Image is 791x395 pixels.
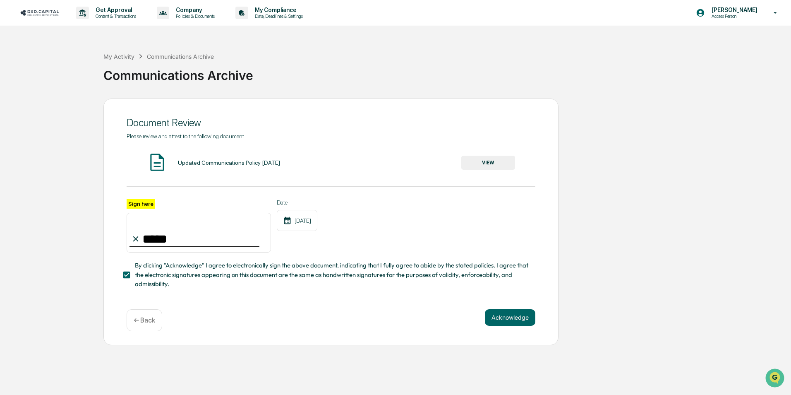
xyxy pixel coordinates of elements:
[60,105,67,112] div: 🗄️
[58,140,100,147] a: Powered byPylon
[8,121,15,128] div: 🔎
[178,159,280,166] div: Updated Communications Policy [DATE]
[5,117,55,132] a: 🔎Data Lookup
[134,316,155,324] p: ← Back
[20,9,60,17] img: logo
[169,7,219,13] p: Company
[248,7,307,13] p: My Compliance
[89,7,140,13] p: Get Approval
[8,63,23,78] img: 1746055101610-c473b297-6a78-478c-a979-82029cc54cd1
[103,53,134,60] div: My Activity
[705,13,762,19] p: Access Person
[461,156,515,170] button: VIEW
[277,210,317,231] div: [DATE]
[277,199,317,206] label: Date
[57,101,106,116] a: 🗄️Attestations
[147,152,168,173] img: Document Icon
[68,104,103,113] span: Attestations
[103,61,787,83] div: Communications Archive
[127,199,155,209] label: Sign here
[28,63,136,72] div: Start new chat
[705,7,762,13] p: [PERSON_NAME]
[248,13,307,19] p: Data, Deadlines & Settings
[5,101,57,116] a: 🖐️Preclearance
[8,105,15,112] div: 🖐️
[765,368,787,390] iframe: Open customer support
[17,120,52,128] span: Data Lookup
[89,13,140,19] p: Content & Transactions
[135,261,529,289] span: By clicking "Acknowledge" I agree to electronically sign the above document, indicating that I fu...
[141,66,151,76] button: Start new chat
[82,140,100,147] span: Pylon
[485,309,535,326] button: Acknowledge
[8,17,151,31] p: How can we help?
[28,72,105,78] div: We're available if you need us!
[147,53,214,60] div: Communications Archive
[169,13,219,19] p: Policies & Documents
[17,104,53,113] span: Preclearance
[127,117,535,129] div: Document Review
[127,133,245,140] span: Please review and attest to the following document.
